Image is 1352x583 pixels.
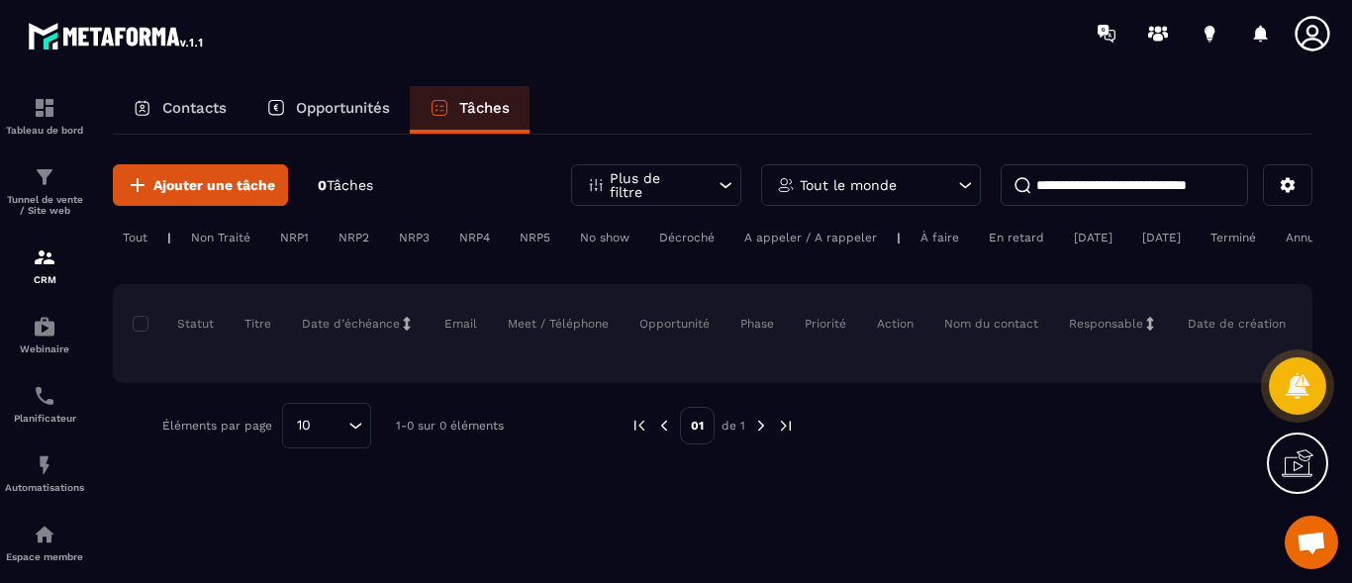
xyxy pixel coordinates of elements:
[5,438,84,508] a: automationsautomationsAutomatisations
[113,226,157,249] div: Tout
[5,413,84,424] p: Planificateur
[722,418,745,434] p: de 1
[162,419,272,433] p: Éléments par page
[389,226,439,249] div: NRP3
[318,415,343,437] input: Search for option
[1276,226,1335,249] div: Annulé
[449,226,500,249] div: NRP4
[167,231,171,244] p: |
[33,165,56,189] img: formation
[138,316,214,332] p: Statut
[329,226,379,249] div: NRP2
[740,316,774,332] p: Phase
[153,175,275,195] span: Ajouter une tâche
[734,226,887,249] div: A appeler / A rappeler
[5,369,84,438] a: schedulerschedulerPlanificateur
[410,86,530,134] a: Tâches
[5,482,84,493] p: Automatisations
[5,231,84,300] a: formationformationCRM
[5,81,84,150] a: formationformationTableau de bord
[113,86,246,134] a: Contacts
[113,164,288,206] button: Ajouter une tâche
[805,316,846,332] p: Priorité
[1188,316,1286,332] p: Date de création
[510,226,560,249] div: NRP5
[570,226,639,249] div: No show
[655,417,673,435] img: prev
[508,316,609,332] p: Meet / Téléphone
[296,99,390,117] p: Opportunités
[33,315,56,339] img: automations
[1132,226,1191,249] div: [DATE]
[33,245,56,269] img: formation
[911,226,969,249] div: À faire
[5,274,84,285] p: CRM
[680,407,715,444] p: 01
[979,226,1054,249] div: En retard
[5,508,84,577] a: automationsautomationsEspace membre
[162,99,227,117] p: Contacts
[5,150,84,231] a: formationformationTunnel de vente / Site web
[318,176,373,195] p: 0
[459,99,510,117] p: Tâches
[246,86,410,134] a: Opportunités
[270,226,319,249] div: NRP1
[28,18,206,53] img: logo
[1201,226,1266,249] div: Terminé
[897,231,901,244] p: |
[800,178,897,192] p: Tout le monde
[639,316,710,332] p: Opportunité
[302,316,400,332] p: Date d’échéance
[181,226,260,249] div: Non Traité
[396,419,504,433] p: 1-0 sur 0 éléments
[1069,316,1143,332] p: Responsable
[33,384,56,408] img: scheduler
[33,96,56,120] img: formation
[33,523,56,546] img: automations
[5,194,84,216] p: Tunnel de vente / Site web
[5,125,84,136] p: Tableau de bord
[5,300,84,369] a: automationsautomationsWebinaire
[944,316,1038,332] p: Nom du contact
[327,177,373,193] span: Tâches
[649,226,724,249] div: Décroché
[282,403,371,448] div: Search for option
[752,417,770,435] img: next
[610,171,697,199] p: Plus de filtre
[33,453,56,477] img: automations
[5,551,84,562] p: Espace membre
[290,415,318,437] span: 10
[630,417,648,435] img: prev
[1285,516,1338,569] a: Ouvrir le chat
[444,316,477,332] p: Email
[1064,226,1122,249] div: [DATE]
[5,343,84,354] p: Webinaire
[877,316,914,332] p: Action
[244,316,271,332] p: Titre
[777,417,795,435] img: next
